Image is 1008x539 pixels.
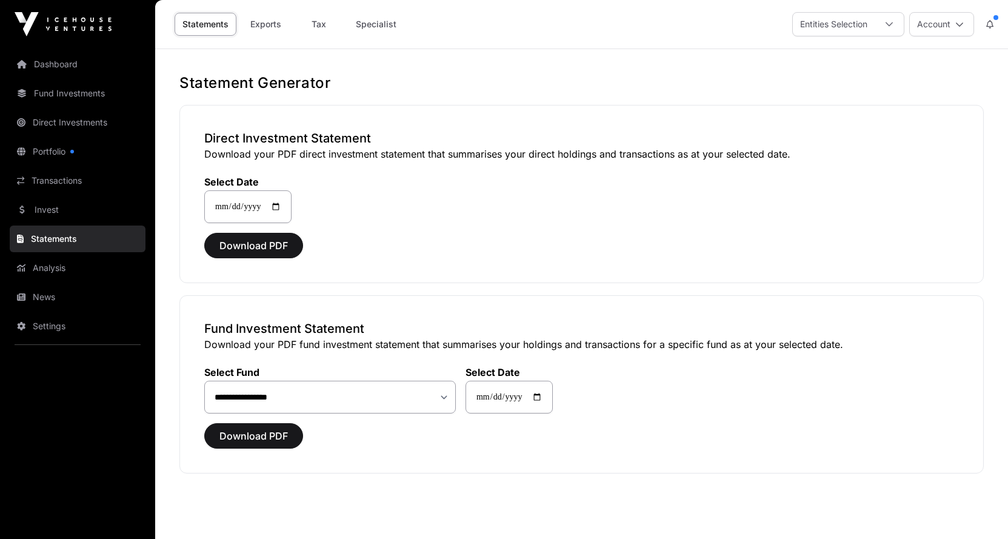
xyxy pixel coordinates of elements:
p: Download your PDF fund investment statement that summarises your holdings and transactions for a ... [204,337,959,352]
img: Icehouse Ventures Logo [15,12,112,36]
a: Direct Investments [10,109,145,136]
a: Tax [295,13,343,36]
a: Statements [10,226,145,252]
a: Settings [10,313,145,340]
label: Select Date [204,176,292,188]
a: Fund Investments [10,80,145,107]
a: Invest [10,196,145,223]
a: Exports [241,13,290,36]
button: Download PDF [204,233,303,258]
h1: Statement Generator [179,73,984,93]
a: Portfolio [10,138,145,165]
a: Analysis [10,255,145,281]
a: Download PDF [204,245,303,257]
h3: Fund Investment Statement [204,320,959,337]
a: Statements [175,13,236,36]
span: Download PDF [219,238,288,253]
a: Specialist [348,13,404,36]
h3: Direct Investment Statement [204,130,959,147]
label: Select Fund [204,366,456,378]
a: Download PDF [204,435,303,447]
a: Dashboard [10,51,145,78]
label: Select Date [466,366,553,378]
iframe: Chat Widget [947,481,1008,539]
a: Transactions [10,167,145,194]
button: Download PDF [204,423,303,449]
div: Entities Selection [793,13,875,36]
span: Download PDF [219,429,288,443]
p: Download your PDF direct investment statement that summarises your direct holdings and transactio... [204,147,959,161]
button: Account [909,12,974,36]
a: News [10,284,145,310]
